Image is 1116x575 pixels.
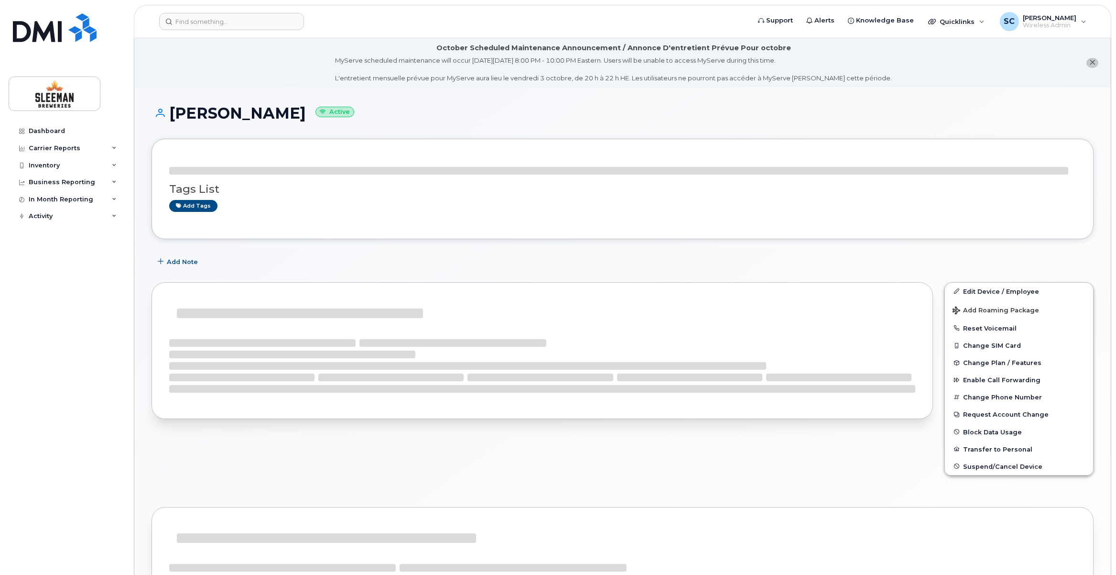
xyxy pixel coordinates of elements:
[436,43,791,53] div: October Scheduled Maintenance Announcement / Annonce D'entretient Prévue Pour octobre
[945,441,1093,458] button: Transfer to Personal
[167,257,198,266] span: Add Note
[315,107,354,118] small: Active
[963,376,1040,384] span: Enable Call Forwarding
[945,458,1093,475] button: Suspend/Cancel Device
[945,423,1093,441] button: Block Data Usage
[335,56,892,83] div: MyServe scheduled maintenance will occur [DATE][DATE] 8:00 PM - 10:00 PM Eastern. Users will be u...
[963,359,1041,366] span: Change Plan / Features
[945,406,1093,423] button: Request Account Change
[945,371,1093,388] button: Enable Call Forwarding
[152,105,1094,122] h1: [PERSON_NAME]
[963,463,1042,470] span: Suspend/Cancel Device
[152,254,206,271] button: Add Note
[169,183,1076,195] h3: Tags List
[945,320,1093,337] button: Reset Voicemail
[169,200,217,212] a: Add tags
[945,388,1093,406] button: Change Phone Number
[945,354,1093,371] button: Change Plan / Features
[945,337,1093,354] button: Change SIM Card
[953,307,1039,316] span: Add Roaming Package
[1086,58,1098,68] button: close notification
[945,300,1093,320] button: Add Roaming Package
[945,283,1093,300] a: Edit Device / Employee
